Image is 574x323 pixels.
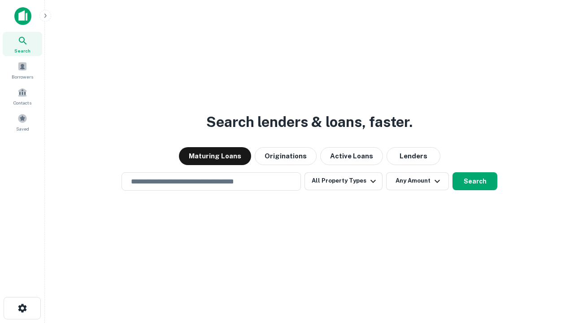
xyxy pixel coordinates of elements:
[304,172,383,190] button: All Property Types
[386,172,449,190] button: Any Amount
[14,7,31,25] img: capitalize-icon.png
[3,58,42,82] a: Borrowers
[206,111,413,133] h3: Search lenders & loans, faster.
[3,32,42,56] a: Search
[3,110,42,134] a: Saved
[452,172,497,190] button: Search
[13,99,31,106] span: Contacts
[3,84,42,108] a: Contacts
[387,147,440,165] button: Lenders
[16,125,29,132] span: Saved
[529,251,574,294] iframe: Chat Widget
[14,47,30,54] span: Search
[179,147,251,165] button: Maturing Loans
[320,147,383,165] button: Active Loans
[12,73,33,80] span: Borrowers
[255,147,317,165] button: Originations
